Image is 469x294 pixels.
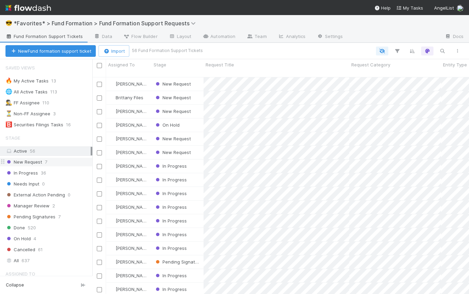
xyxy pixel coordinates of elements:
[5,61,35,75] span: Saved Views
[5,158,42,166] span: New Request
[154,122,180,128] span: On Hold
[197,31,241,42] a: Automation
[109,204,115,210] img: avatar_892eb56c-5b5a-46db-bf0b-2a9023d0e8f8.png
[52,202,55,210] span: 2
[109,286,148,293] div: [PERSON_NAME]
[97,82,102,87] input: Toggle Row Selected
[97,260,102,265] input: Toggle Row Selected
[97,232,102,238] input: Toggle Row Selected
[351,61,390,68] span: Request Category
[97,273,102,279] input: Toggle Row Selected
[116,204,150,210] span: [PERSON_NAME]
[5,78,12,84] span: 🔥
[154,122,180,128] div: On Hold
[154,94,191,101] div: New Request
[5,89,12,94] span: 🌐
[116,150,150,155] span: [PERSON_NAME]
[116,232,150,237] span: [PERSON_NAME]
[154,95,191,100] span: New Request
[5,245,35,254] span: Cancelled
[5,111,12,116] span: ⏳
[272,31,311,42] a: Analytics
[14,20,199,27] span: *Favorites* > Fund Formation > Fund Formation Support Requests
[154,218,187,223] span: In Progress
[5,33,83,40] span: Fund Formation Support Tickets
[154,136,191,141] span: New Request
[154,259,204,265] span: Pending Signatures
[66,120,78,129] span: 16
[154,163,187,169] span: In Progress
[116,122,150,128] span: [PERSON_NAME]
[116,163,150,169] span: [PERSON_NAME]
[109,177,115,182] img: avatar_892eb56c-5b5a-46db-bf0b-2a9023d0e8f8.png
[42,99,56,107] span: 110
[109,217,148,224] div: [PERSON_NAME]
[6,282,24,288] span: Collapse
[154,245,187,252] div: In Progress
[109,286,115,292] img: avatar_892eb56c-5b5a-46db-bf0b-2a9023d0e8f8.png
[97,191,102,196] input: Toggle Row Selected
[109,94,143,101] div: Brittany Files
[5,180,39,188] span: Needs Input
[116,136,150,141] span: [PERSON_NAME]
[154,286,187,293] div: In Progress
[42,180,45,188] span: 0
[116,177,150,182] span: [PERSON_NAME]
[5,100,12,105] span: 🕵️‍♂️
[5,2,51,14] img: logo-inverted-e16ddd16eac7371096b0.svg
[109,150,115,155] img: avatar_b467e446-68e1-4310-82a7-76c532dc3f4b.png
[41,169,46,177] span: 36
[5,191,65,199] span: External Action Pending
[5,120,63,129] div: Securities Filings Tasks
[241,31,272,42] a: Team
[97,246,102,251] input: Toggle Row Selected
[163,31,197,42] a: Layout
[443,61,467,68] span: Entity Type
[154,272,187,279] div: In Progress
[109,122,148,128] div: [PERSON_NAME]
[88,31,118,42] a: Data
[97,109,102,114] input: Toggle Row Selected
[311,31,349,42] a: Settings
[97,95,102,101] input: Toggle Row Selected
[154,81,191,87] span: New Request
[99,45,129,57] button: Import
[109,136,115,141] img: avatar_b467e446-68e1-4310-82a7-76c532dc3f4b.png
[154,135,191,142] div: New Request
[34,234,36,243] span: 4
[154,61,166,68] span: Stage
[109,245,148,252] div: [PERSON_NAME]
[109,232,115,237] img: avatar_892eb56c-5b5a-46db-bf0b-2a9023d0e8f8.png
[116,81,150,87] span: [PERSON_NAME]
[116,108,150,114] span: [PERSON_NAME]
[109,245,115,251] img: avatar_892eb56c-5b5a-46db-bf0b-2a9023d0e8f8.png
[123,33,157,40] span: Flow Builder
[5,202,50,210] span: Manager Review
[108,61,135,68] span: Assigned To
[154,231,187,238] div: In Progress
[97,205,102,210] input: Toggle Row Selected
[118,31,163,42] a: Flow Builder
[97,219,102,224] input: Toggle Row Selected
[396,5,423,11] span: My Tasks
[68,191,70,199] span: 0
[97,287,102,292] input: Toggle Row Selected
[109,135,148,142] div: [PERSON_NAME]
[50,88,64,96] span: 113
[109,191,115,196] img: avatar_892eb56c-5b5a-46db-bf0b-2a9023d0e8f8.png
[53,110,63,118] span: 3
[154,80,191,87] div: New Request
[5,234,31,243] span: On Hold
[5,122,12,127] span: 🅱️
[30,148,35,154] span: 56
[396,4,423,11] a: My Tasks
[109,273,115,278] img: avatar_892eb56c-5b5a-46db-bf0b-2a9023d0e8f8.png
[109,81,115,87] img: avatar_b467e446-68e1-4310-82a7-76c532dc3f4b.png
[154,191,187,196] span: In Progress
[154,177,187,182] span: In Progress
[154,204,187,210] span: In Progress
[109,204,148,210] div: [PERSON_NAME]
[154,286,187,292] span: In Progress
